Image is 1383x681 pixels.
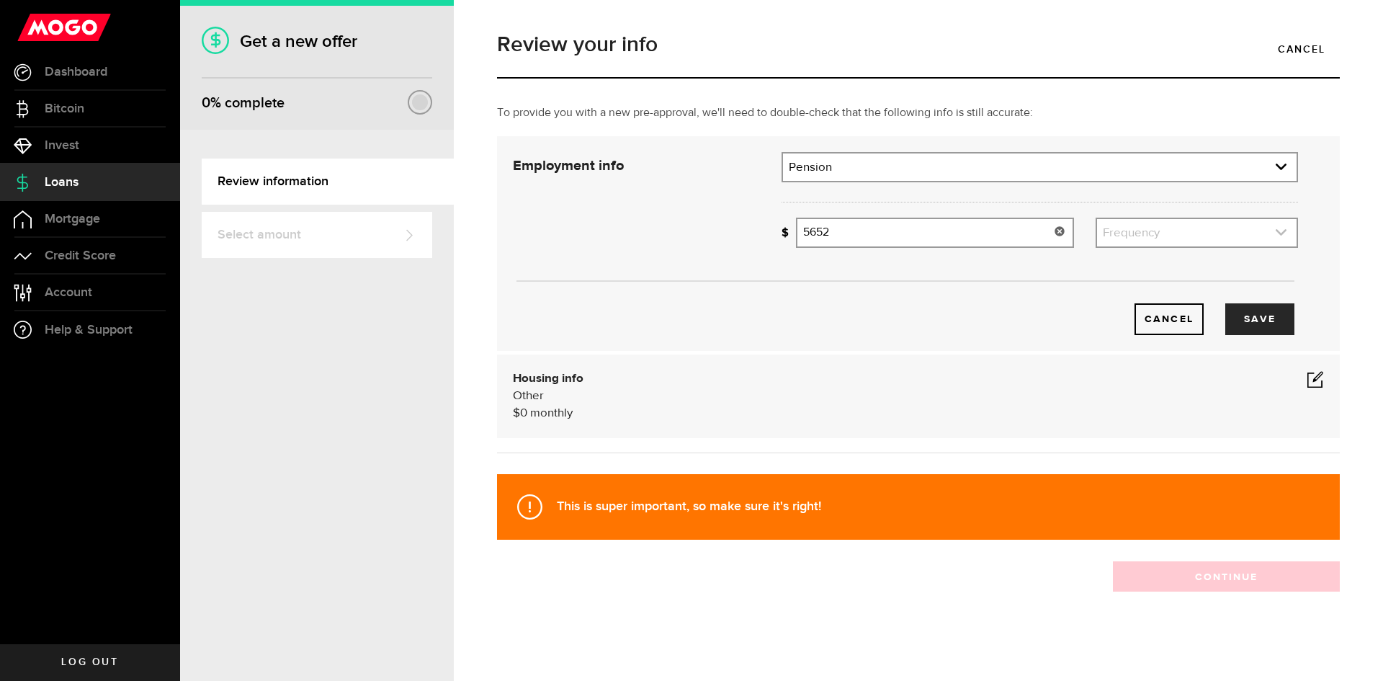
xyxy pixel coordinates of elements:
[202,159,454,205] a: Review information
[497,104,1340,122] p: To provide you with a new pre-approval, we'll need to double-check that the following info is sti...
[45,286,92,299] span: Account
[497,34,1340,55] h1: Review your info
[202,31,432,52] h1: Get a new offer
[45,324,133,337] span: Help & Support
[1113,561,1340,592] button: Continue
[45,176,79,189] span: Loans
[1134,303,1204,335] button: Cancel
[12,6,55,49] button: Open LiveChat chat widget
[45,213,100,226] span: Mortgage
[202,212,432,258] a: Select amount
[557,499,821,514] strong: This is super important, so make sure it's right!
[45,249,116,262] span: Credit Score
[520,407,527,419] span: 0
[783,153,1297,181] a: expand select
[45,102,84,115] span: Bitcoin
[1263,34,1340,64] a: Cancel
[513,390,544,402] span: Other
[530,407,573,419] span: monthly
[513,159,624,173] strong: Employment info
[513,407,520,419] span: $
[45,139,79,152] span: Invest
[513,373,583,385] b: Housing info
[1097,219,1297,246] a: expand select
[45,66,107,79] span: Dashboard
[61,657,118,667] span: Log out
[202,94,210,112] span: 0
[202,90,285,116] div: % complete
[1225,303,1294,335] button: Save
